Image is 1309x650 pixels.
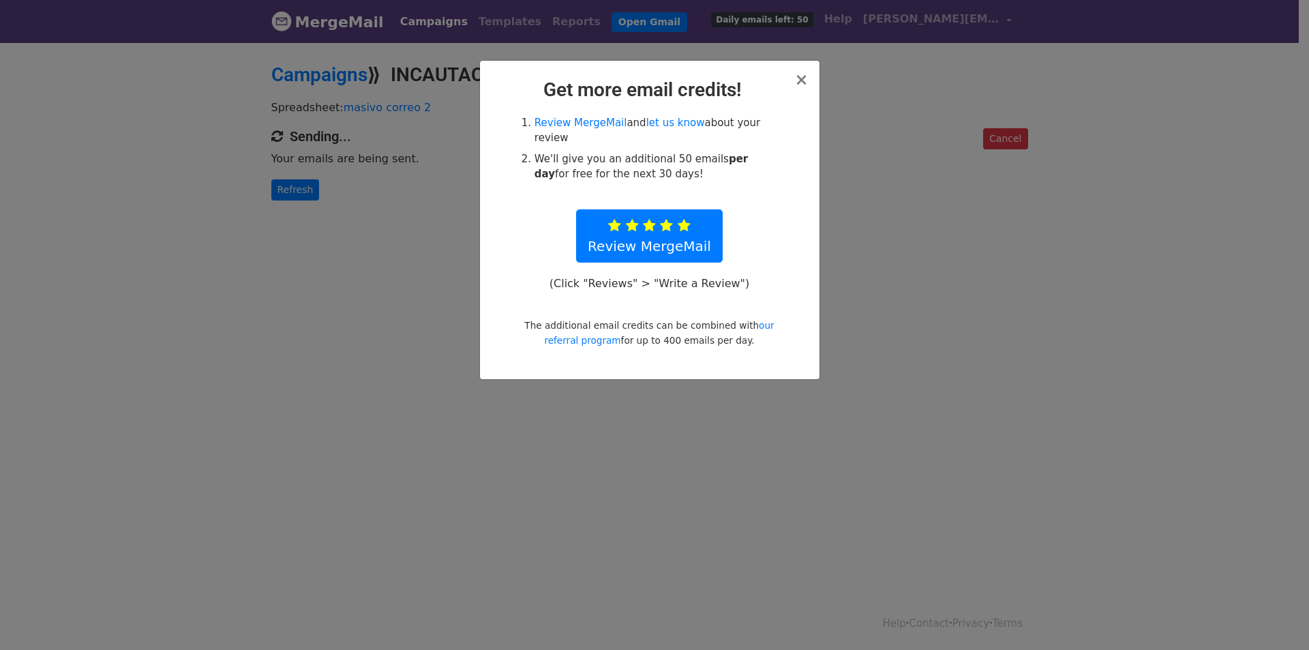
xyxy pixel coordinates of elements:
a: Review MergeMail [576,209,723,263]
small: The additional email credits can be combined with for up to 400 emails per day. [524,320,774,346]
a: Review MergeMail [535,117,627,129]
strong: per day [535,153,748,181]
div: Widget de chat [1241,585,1309,650]
h2: Get more email credits! [491,78,809,102]
iframe: Chat Widget [1241,585,1309,650]
a: our referral program [544,320,774,346]
li: and about your review [535,115,780,146]
button: Close [794,72,808,88]
span: × [794,70,808,89]
a: let us know [646,117,705,129]
p: (Click "Reviews" > "Write a Review") [542,276,756,291]
li: We'll give you an additional 50 emails for free for the next 30 days! [535,151,780,182]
